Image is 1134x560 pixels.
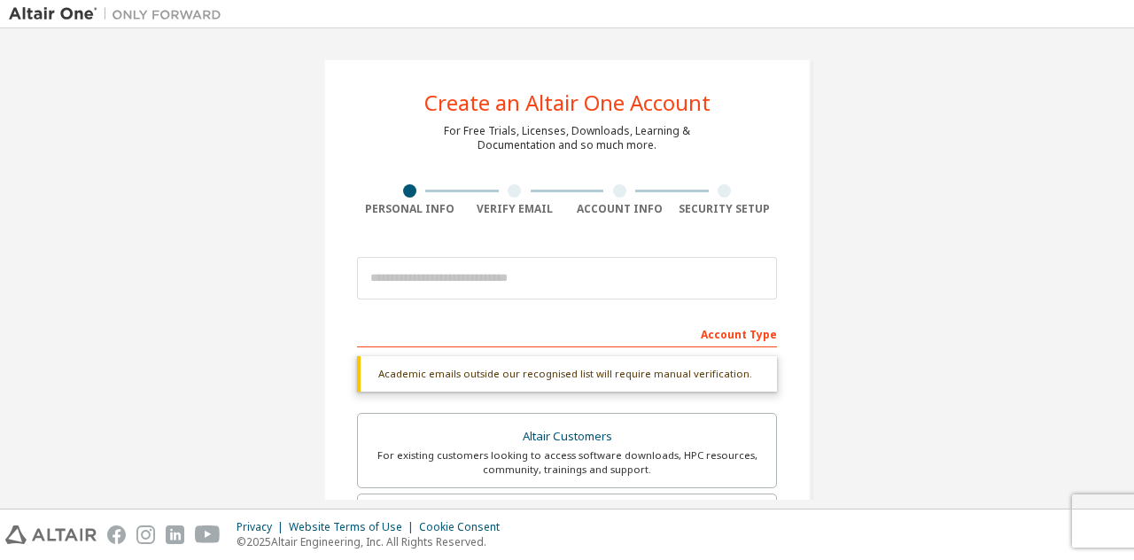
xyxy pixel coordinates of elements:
[357,202,462,216] div: Personal Info
[424,92,711,113] div: Create an Altair One Account
[672,202,778,216] div: Security Setup
[369,424,765,449] div: Altair Customers
[166,525,184,544] img: linkedin.svg
[462,202,568,216] div: Verify Email
[289,520,419,534] div: Website Terms of Use
[107,525,126,544] img: facebook.svg
[369,448,765,477] div: For existing customers looking to access software downloads, HPC resources, community, trainings ...
[9,5,230,23] img: Altair One
[357,319,777,347] div: Account Type
[567,202,672,216] div: Account Info
[237,520,289,534] div: Privacy
[5,525,97,544] img: altair_logo.svg
[136,525,155,544] img: instagram.svg
[357,356,777,392] div: Academic emails outside our recognised list will require manual verification.
[444,124,690,152] div: For Free Trials, Licenses, Downloads, Learning & Documentation and so much more.
[195,525,221,544] img: youtube.svg
[419,520,510,534] div: Cookie Consent
[237,534,510,549] p: © 2025 Altair Engineering, Inc. All Rights Reserved.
